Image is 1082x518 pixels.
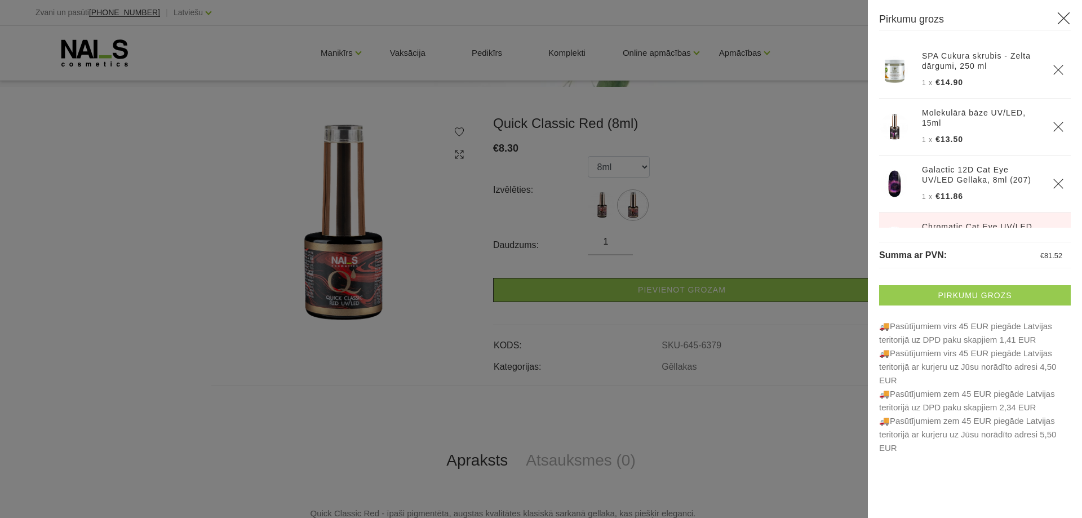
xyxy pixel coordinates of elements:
[922,193,933,201] span: 1 x
[879,320,1071,455] p: 🚚Pasūtījumiem virs 45 EUR piegāde Latvijas teritorijā uz DPD paku skapjiem 1,41 EUR 🚚Pasūtī...
[1040,251,1044,260] span: €
[922,51,1039,71] a: SPA Cukura skrubis - Zelta dārgumi, 250 ml
[1053,121,1064,132] a: Delete
[922,136,933,144] span: 1 x
[935,192,963,201] span: €11.86
[935,78,963,87] span: €14.90
[922,108,1039,128] a: Molekulārā bāze UV/LED, 15ml
[1053,178,1064,189] a: Delete
[922,79,933,87] span: 1 x
[879,250,947,260] span: Summa ar PVN:
[879,11,1071,30] h3: Pirkumu grozs
[935,135,963,144] span: €13.50
[922,222,1039,242] a: Chromatic Cat Eye UV/LED gellaka, 8ml (002)
[922,165,1039,185] a: Galactic 12D Cat Eye UV/LED Gellaka, 8ml (207)
[1044,251,1062,260] span: 81.52
[879,285,1071,306] a: Pirkumu grozs
[1053,64,1064,76] a: Delete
